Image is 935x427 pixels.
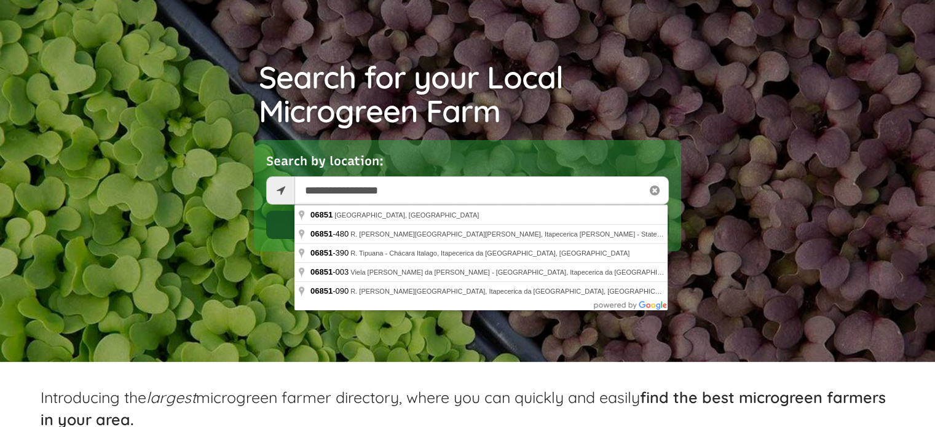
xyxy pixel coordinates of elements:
span: -480 [310,229,350,238]
span: R. Tipuana - Chácara Italago, Itapecerica da [GEOGRAPHIC_DATA], [GEOGRAPHIC_DATA] [350,249,629,257]
button: Search [266,211,669,239]
span: 06851 [310,210,333,219]
span: [GEOGRAPHIC_DATA], [GEOGRAPHIC_DATA] [334,211,479,219]
span: R. [PERSON_NAME][GEOGRAPHIC_DATA], Itapecerica da [GEOGRAPHIC_DATA], [GEOGRAPHIC_DATA] [350,288,677,295]
span: -390 [310,248,350,257]
span: Viela [PERSON_NAME] da [PERSON_NAME] - [GEOGRAPHIC_DATA], Itapecerica da [GEOGRAPHIC_DATA], [GEOG... [350,268,759,276]
label: Search by location: [266,152,384,170]
span: 06851 [310,248,333,257]
span: 06851 [310,286,333,296]
h1: Search for your Local Microgreen Farm [259,60,677,128]
span: R. [PERSON_NAME][GEOGRAPHIC_DATA][PERSON_NAME], Itapecerica [PERSON_NAME] - State of [GEOGRAPHIC_... [350,230,811,238]
span: 06851 [310,229,333,238]
em: largest [146,388,196,407]
span: -003 [310,267,350,276]
span: -090 [310,286,350,296]
span: 06851 [310,267,333,276]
